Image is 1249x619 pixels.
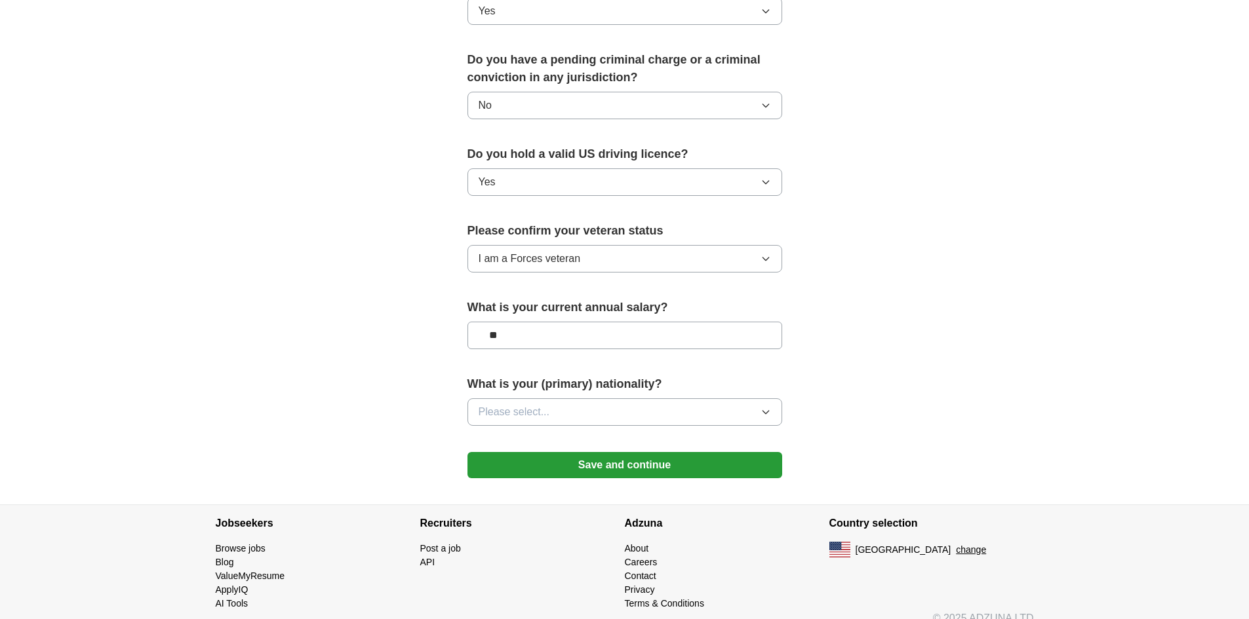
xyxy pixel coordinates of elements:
[625,584,655,595] a: Privacy
[467,222,782,240] label: Please confirm your veteran status
[479,3,496,19] span: Yes
[625,557,658,567] a: Careers
[479,174,496,190] span: Yes
[216,598,248,609] a: AI Tools
[216,571,285,581] a: ValueMyResume
[216,557,234,567] a: Blog
[467,168,782,196] button: Yes
[625,598,704,609] a: Terms & Conditions
[856,543,951,557] span: [GEOGRAPHIC_DATA]
[625,543,649,553] a: About
[829,542,850,557] img: US flag
[420,557,435,567] a: API
[467,299,782,316] label: What is your current annual salary?
[625,571,656,581] a: Contact
[467,452,782,478] button: Save and continue
[467,375,782,393] label: What is your (primary) nationality?
[479,251,581,267] span: I am a Forces veteran
[479,98,492,113] span: No
[420,543,461,553] a: Post a job
[467,51,782,86] label: Do you have a pending criminal charge or a criminal conviction in any jurisdiction?
[467,398,782,426] button: Please select...
[479,404,550,420] span: Please select...
[216,584,248,595] a: ApplyIQ
[467,92,782,119] button: No
[829,505,1034,542] h4: Country selection
[216,543,266,553] a: Browse jobs
[467,145,782,163] label: Do you hold a valid US driving licence?
[467,245,782,272] button: I am a Forces veteran
[956,543,986,557] button: change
